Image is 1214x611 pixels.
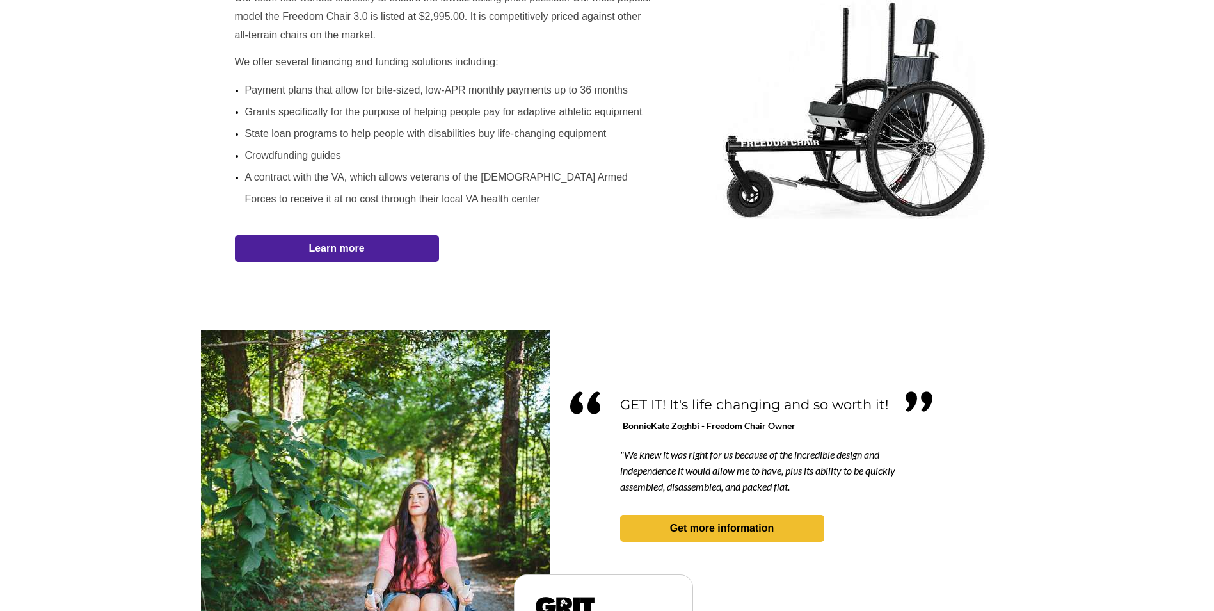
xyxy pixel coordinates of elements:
[235,56,499,67] span: We offer several financing and funding solutions including:
[245,128,607,139] span: State loan programs to help people with disabilities buy life-changing equipment
[245,106,643,117] span: Grants specifically for the purpose of helping people pay for adaptive athletic equipment
[245,172,628,204] span: A contract with the VA, which allows veterans of the [DEMOGRAPHIC_DATA] Armed Forces to receive i...
[620,515,824,542] a: Get more information
[623,420,795,431] span: BonnieKate Zoghbi - Freedom Chair Owner
[308,243,364,254] strong: Learn more
[245,150,341,161] span: Crowdfunding guides
[235,235,439,262] a: Learn more
[245,85,628,95] span: Payment plans that allow for bite-sized, low-APR monthly payments up to 36 months
[45,309,156,334] input: Get more information
[620,448,895,493] span: "We knew it was right for us because of the incredible design and independence it would allow me ...
[620,396,888,412] span: GET IT! It's life changing and so worth it!
[670,523,774,534] strong: Get more information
